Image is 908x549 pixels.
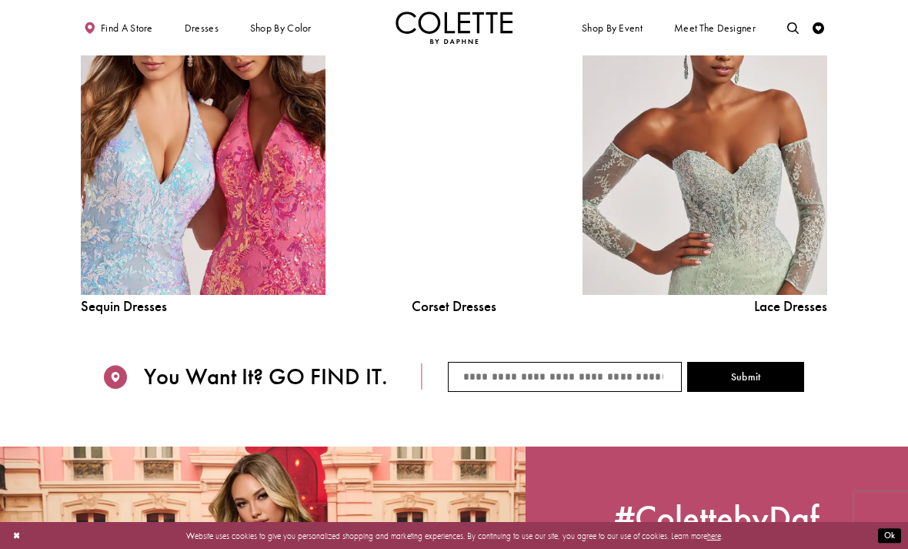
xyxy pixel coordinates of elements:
button: Close Dialog [7,525,26,546]
a: Meet the designer [671,12,759,44]
input: City/State/ZIP code [448,362,681,392]
a: here [707,530,721,541]
button: Submit [687,362,804,392]
span: Shop By Event [582,22,643,34]
span: Sequin Dresses [81,300,325,314]
a: Visit Home Page [396,12,512,44]
span: Shop by color [250,22,312,34]
span: You Want It? GO FIND IT. [144,363,388,390]
span: Dresses [185,22,219,34]
a: Opens in new tab [614,502,819,534]
span: Meet the designer [674,22,756,34]
span: Lace Dresses [583,300,827,314]
span: Shop by color [247,12,314,44]
a: Toggle search [784,12,802,44]
img: Colette by Daphne [396,12,512,44]
form: Store Finder Form [422,362,827,392]
span: Dresses [182,12,222,44]
span: Shop By Event [579,12,645,44]
button: Submit Dialog [878,528,901,543]
a: Corset Dresses [366,300,541,314]
p: Website uses cookies to give you personalized shopping and marketing experiences. By continuing t... [84,527,824,543]
a: Check Wishlist [810,12,827,44]
span: Find a store [101,22,153,34]
a: Find a store [81,12,155,44]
